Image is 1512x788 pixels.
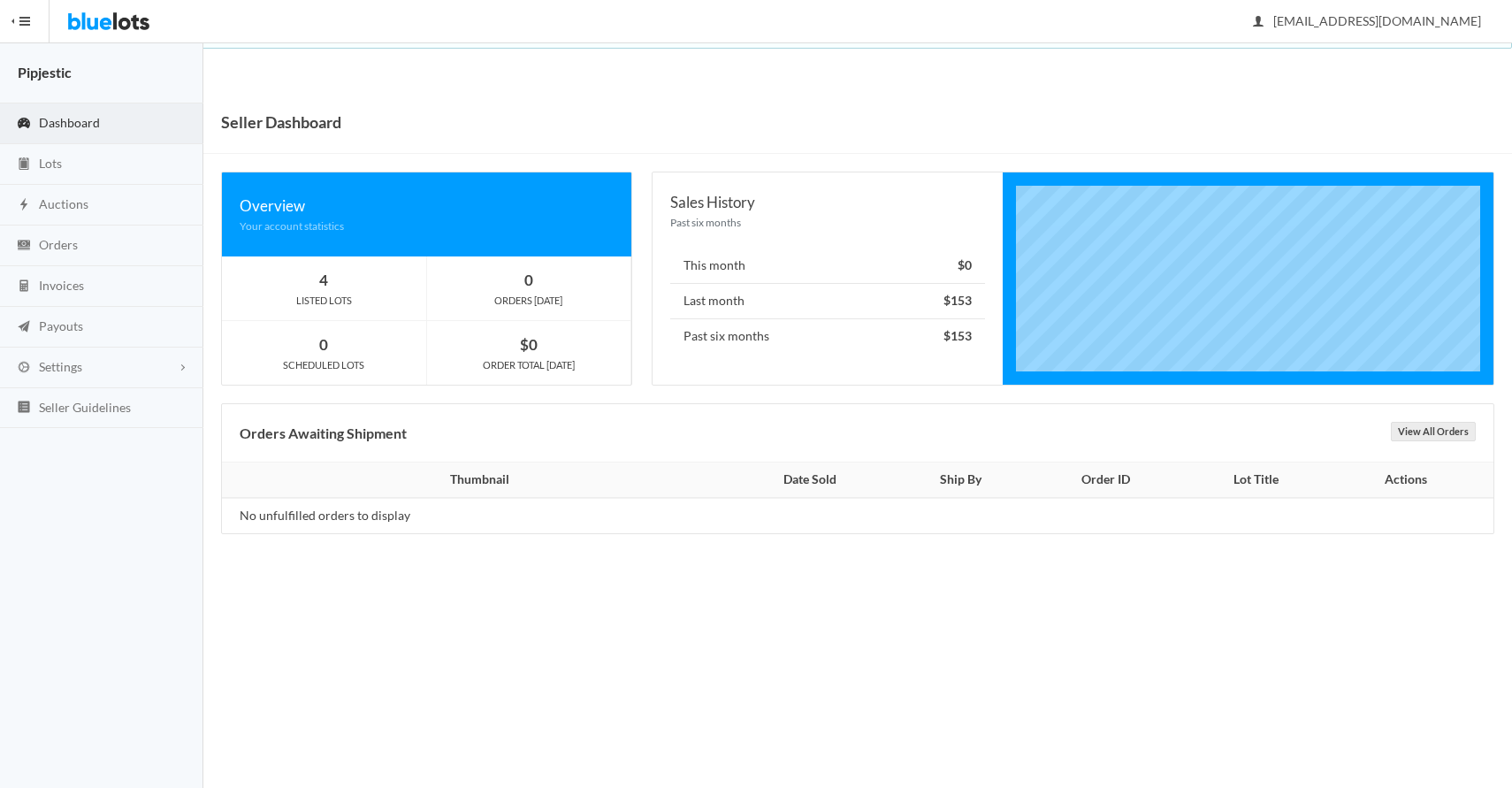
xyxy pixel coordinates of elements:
[15,157,33,173] ion-icon: clipboard
[39,156,62,171] span: Lots
[39,400,131,415] span: Seller Guidelines
[1183,463,1328,498] th: Lot Title
[222,357,426,373] div: SCHEDULED LOTS
[240,425,407,441] b: Orders Awaiting Shipment
[943,293,972,308] strong: $153
[892,463,1029,498] th: Ship By
[1391,422,1476,441] a: View All Orders
[15,319,33,336] ion-icon: paper plane
[1249,14,1267,31] ion-icon: person
[15,116,33,133] ion-icon: speedometer
[524,271,533,289] strong: 0
[221,109,341,135] h1: Seller Dashboard
[958,257,972,272] strong: $0
[1029,463,1183,498] th: Order ID
[240,218,614,234] div: Your account statistics
[39,318,83,333] span: Payouts
[670,318,985,354] li: Past six months
[39,359,82,374] span: Settings
[15,238,33,255] ion-icon: cash
[427,357,631,373] div: ORDER TOTAL [DATE]
[670,283,985,319] li: Last month
[728,463,892,498] th: Date Sold
[15,400,33,417] ion-icon: list box
[18,64,72,80] strong: Pipjestic
[427,293,631,309] div: ORDERS [DATE]
[943,328,972,343] strong: $153
[222,498,728,533] td: No unfulfilled orders to display
[39,115,100,130] span: Dashboard
[222,463,728,498] th: Thumbnail
[15,360,33,377] ion-icon: cog
[39,278,84,293] span: Invoices
[240,194,614,218] div: Overview
[1328,463,1493,498] th: Actions
[15,279,33,295] ion-icon: calculator
[670,214,985,231] div: Past six months
[15,197,33,214] ion-icon: flash
[39,196,88,211] span: Auctions
[520,335,538,354] strong: $0
[670,190,985,214] div: Sales History
[222,293,426,309] div: LISTED LOTS
[39,237,78,252] span: Orders
[319,271,328,289] strong: 4
[670,249,985,284] li: This month
[319,335,328,354] strong: 0
[1254,13,1481,28] span: [EMAIL_ADDRESS][DOMAIN_NAME]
